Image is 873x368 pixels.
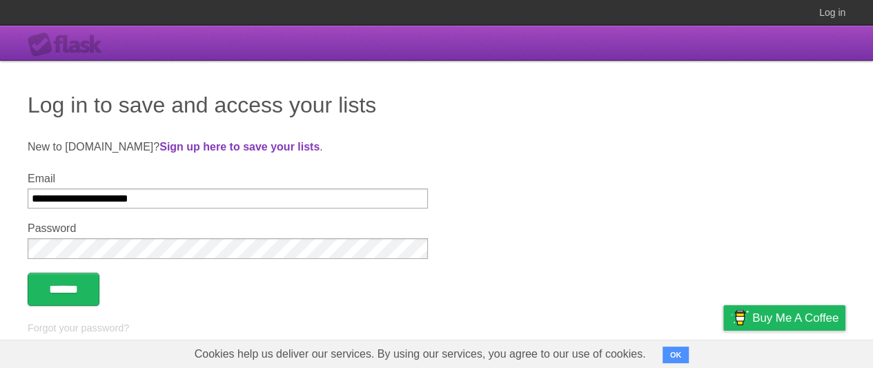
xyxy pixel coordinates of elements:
[723,305,845,331] a: Buy me a coffee
[159,141,320,153] a: Sign up here to save your lists
[28,139,845,155] p: New to [DOMAIN_NAME]? .
[181,340,660,368] span: Cookies help us deliver our services. By using our services, you agree to our use of cookies.
[28,322,129,333] a: Forgot your password?
[28,173,428,185] label: Email
[752,306,838,330] span: Buy me a coffee
[28,32,110,57] div: Flask
[28,222,428,235] label: Password
[663,347,689,363] button: OK
[28,88,845,122] h1: Log in to save and access your lists
[730,306,749,329] img: Buy me a coffee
